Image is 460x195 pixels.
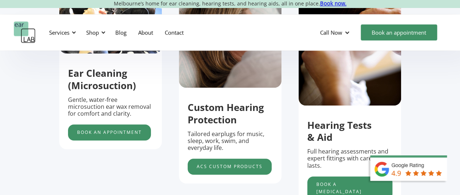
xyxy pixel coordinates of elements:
[68,96,153,118] p: Gentle, water-free microsuction ear wax removal for comfort and clarity.
[307,148,392,169] p: Full hearing assessments and expert fittings with care that lasts.
[86,29,99,36] div: Shop
[188,159,272,175] a: acs custom products
[320,29,342,36] div: Call Now
[49,29,69,36] div: Services
[188,101,264,126] strong: Custom Hearing Protection
[68,124,151,140] a: Book an appointment
[132,22,159,43] a: About
[361,24,437,40] a: Book an appointment
[68,67,136,92] strong: Ear Cleaning (Microsuction)
[307,119,372,144] strong: Hearing Tests & Aid
[82,21,108,43] div: Shop
[14,21,36,43] a: home
[45,21,78,43] div: Services
[188,131,273,152] p: Tailored earplugs for music, sleep, work, swim, and everyday life.
[314,21,357,43] div: Call Now
[109,22,132,43] a: Blog
[159,22,189,43] a: Contact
